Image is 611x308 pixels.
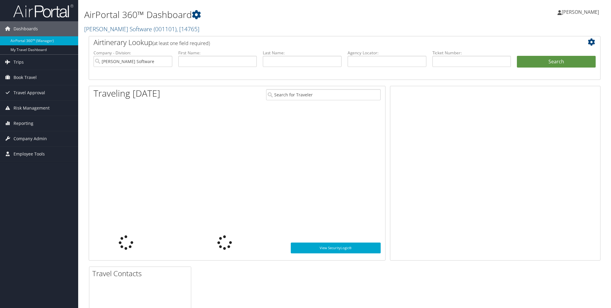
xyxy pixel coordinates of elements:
span: [PERSON_NAME] [562,9,599,15]
label: First Name: [178,50,257,56]
span: Book Travel [14,70,37,85]
label: Ticket Number: [432,50,511,56]
a: [PERSON_NAME] [557,3,605,21]
span: Travel Approval [14,85,45,100]
span: , [ 14765 ] [177,25,199,33]
label: Agency Locator: [348,50,426,56]
h2: Travel Contacts [92,268,191,279]
span: Employee Tools [14,146,45,162]
span: (at least one field required) [152,40,210,47]
span: Trips [14,55,24,70]
a: [PERSON_NAME] Software [84,25,199,33]
span: Dashboards [14,21,38,36]
span: Reporting [14,116,33,131]
a: View SecurityLogic® [291,243,380,253]
button: Search [517,56,596,68]
input: Search for Traveler [266,89,380,100]
span: ( 001101 ) [154,25,177,33]
label: Last Name: [263,50,342,56]
img: airportal-logo.png [13,4,73,18]
h1: AirPortal 360™ Dashboard [84,8,431,21]
h1: Traveling [DATE] [94,87,160,100]
label: Company - Division: [94,50,172,56]
span: Company Admin [14,131,47,146]
h2: Airtinerary Lookup [94,37,553,47]
span: Risk Management [14,101,50,116]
